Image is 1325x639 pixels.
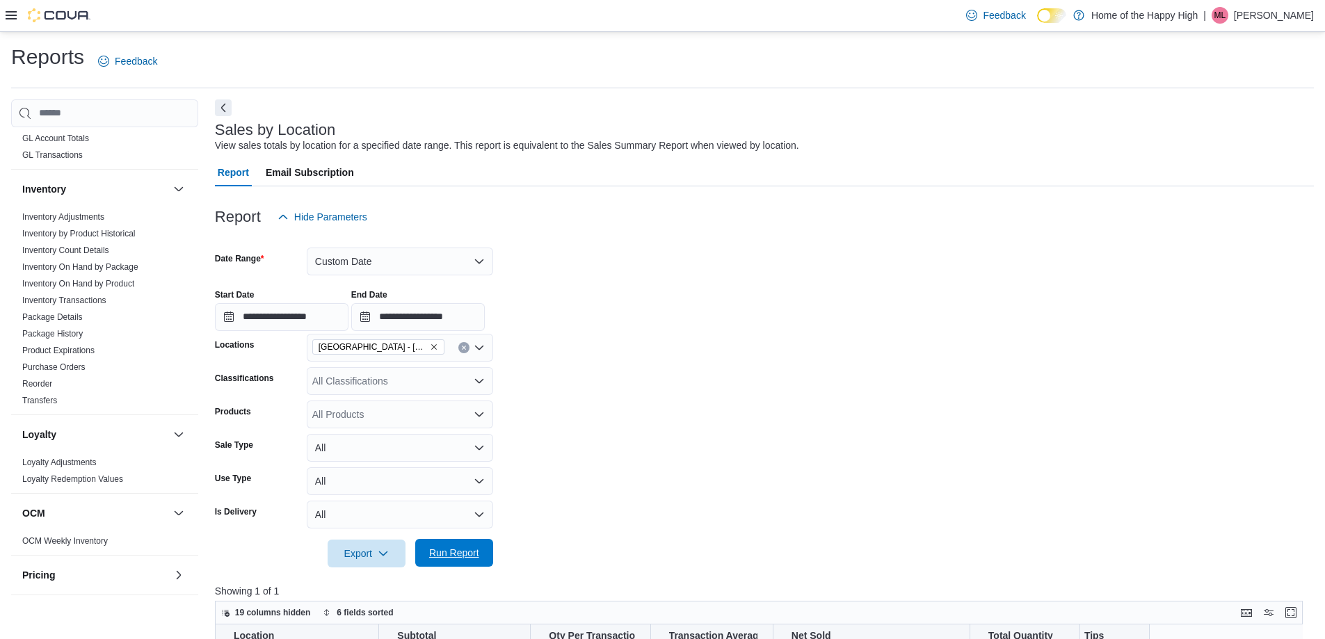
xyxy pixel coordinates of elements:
[22,134,89,143] a: GL Account Totals
[22,535,108,547] span: OCM Weekly Inventory
[22,346,95,355] a: Product Expirations
[336,540,397,567] span: Export
[22,345,95,356] span: Product Expirations
[215,138,799,153] div: View sales totals by location for a specified date range. This report is equivalent to the Sales ...
[1234,7,1314,24] p: [PERSON_NAME]
[170,181,187,197] button: Inventory
[22,279,134,289] a: Inventory On Hand by Product
[22,278,134,289] span: Inventory On Hand by Product
[215,584,1314,598] p: Showing 1 of 1
[215,303,348,331] input: Press the down key to open a popover containing a calendar.
[312,339,444,355] span: Battleford - Battleford Crossing - Fire & Flower
[215,253,264,264] label: Date Range
[215,339,255,350] label: Locations
[983,8,1025,22] span: Feedback
[430,343,438,351] button: Remove Battleford - Battleford Crossing - Fire & Flower from selection in this group
[22,329,83,339] a: Package History
[22,245,109,256] span: Inventory Count Details
[1283,604,1299,621] button: Enter fullscreen
[415,539,493,567] button: Run Report
[22,379,52,389] a: Reorder
[215,122,336,138] h3: Sales by Location
[22,262,138,272] a: Inventory On Hand by Package
[11,454,198,493] div: Loyalty
[22,362,86,372] a: Purchase Orders
[215,406,251,417] label: Products
[170,606,187,623] button: Products
[294,210,367,224] span: Hide Parameters
[170,426,187,443] button: Loyalty
[170,505,187,521] button: OCM
[22,568,55,582] h3: Pricing
[218,159,249,186] span: Report
[317,604,399,621] button: 6 fields sorted
[1203,7,1206,24] p: |
[22,536,108,546] a: OCM Weekly Inventory
[22,458,97,467] a: Loyalty Adjustments
[93,47,163,75] a: Feedback
[11,43,84,71] h1: Reports
[319,340,427,354] span: [GEOGRAPHIC_DATA] - [GEOGRAPHIC_DATA] - Fire & Flower
[1037,8,1066,23] input: Dark Mode
[351,289,387,300] label: End Date
[22,395,57,406] span: Transfers
[1037,23,1038,24] span: Dark Mode
[170,567,187,583] button: Pricing
[215,473,251,484] label: Use Type
[22,133,89,144] span: GL Account Totals
[22,396,57,405] a: Transfers
[22,182,168,196] button: Inventory
[215,439,253,451] label: Sale Type
[307,248,493,275] button: Custom Date
[215,373,274,384] label: Classifications
[1238,604,1255,621] button: Keyboard shortcuts
[28,8,90,22] img: Cova
[22,312,83,323] span: Package Details
[22,474,123,485] span: Loyalty Redemption Values
[235,607,311,618] span: 19 columns hidden
[215,289,255,300] label: Start Date
[22,378,52,389] span: Reorder
[272,203,373,231] button: Hide Parameters
[351,303,485,331] input: Press the down key to open a popover containing a calendar.
[22,150,83,160] a: GL Transactions
[22,296,106,305] a: Inventory Transactions
[1091,7,1198,24] p: Home of the Happy High
[961,1,1031,29] a: Feedback
[215,209,261,225] h3: Report
[115,54,157,68] span: Feedback
[22,245,109,255] a: Inventory Count Details
[215,99,232,116] button: Next
[22,295,106,306] span: Inventory Transactions
[11,533,198,555] div: OCM
[307,501,493,528] button: All
[22,474,123,484] a: Loyalty Redemption Values
[22,457,97,468] span: Loyalty Adjustments
[22,211,104,223] span: Inventory Adjustments
[22,229,136,238] a: Inventory by Product Historical
[22,212,104,222] a: Inventory Adjustments
[328,540,405,567] button: Export
[307,467,493,495] button: All
[22,312,83,322] a: Package Details
[474,342,485,353] button: Open list of options
[22,362,86,373] span: Purchase Orders
[22,428,168,442] button: Loyalty
[216,604,316,621] button: 19 columns hidden
[22,228,136,239] span: Inventory by Product Historical
[458,342,469,353] button: Clear input
[215,506,257,517] label: Is Delivery
[307,434,493,462] button: All
[22,261,138,273] span: Inventory On Hand by Package
[22,506,168,520] button: OCM
[266,159,354,186] span: Email Subscription
[1260,604,1277,621] button: Display options
[429,546,479,560] span: Run Report
[11,130,198,169] div: Finance
[337,607,393,618] span: 6 fields sorted
[22,182,66,196] h3: Inventory
[22,568,168,582] button: Pricing
[22,149,83,161] span: GL Transactions
[1214,7,1226,24] span: ML
[474,375,485,387] button: Open list of options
